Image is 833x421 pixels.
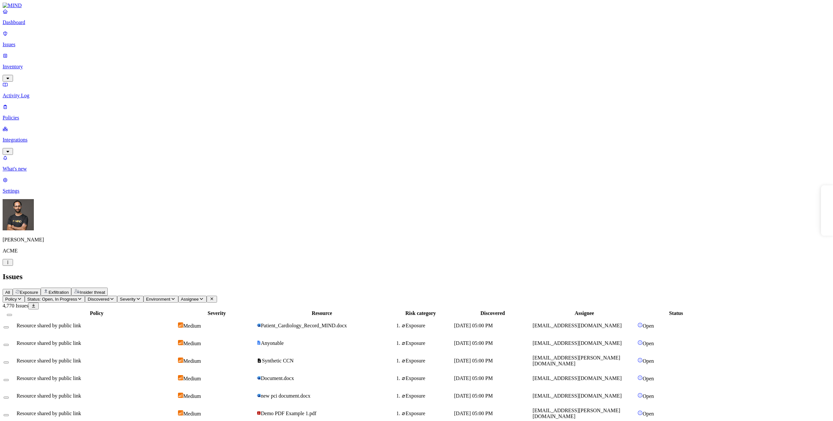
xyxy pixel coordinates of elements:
img: status-open [637,340,643,345]
span: [DATE] 05:00 PM [454,375,493,381]
button: Select row [4,361,9,363]
a: Issues [3,31,830,48]
p: [PERSON_NAME] [3,237,830,243]
span: 4,770 Issues [3,303,28,308]
img: google-docs [257,341,261,345]
span: Medium [183,411,201,416]
p: Issues [3,42,830,48]
span: [DATE] 05:00 PM [454,393,493,399]
p: Integrations [3,137,830,143]
div: Severity [178,310,255,316]
span: Environment [146,297,171,302]
span: Synthetic CCN [262,358,294,363]
span: Exfiltration [48,290,69,295]
p: What's new [3,166,830,172]
div: Exposure [402,340,453,346]
img: severity-medium [178,340,183,345]
button: Select row [4,344,9,346]
span: Severity [120,297,135,302]
span: Resource shared by public link [17,323,81,328]
span: Medium [183,341,201,346]
a: Settings [3,177,830,194]
div: Exposure [402,375,453,381]
img: severity-medium [178,410,183,415]
span: [DATE] 05:00 PM [454,411,493,416]
h2: Issues [3,272,830,281]
img: microsoft-word [257,323,261,327]
span: Insider threat [80,290,105,295]
span: Medium [183,393,201,399]
a: Policies [3,104,830,121]
span: new pci document.docx [261,393,310,399]
span: All [5,290,10,295]
span: Medium [183,323,201,329]
span: Resource shared by public link [17,411,81,416]
p: Policies [3,115,830,121]
img: Ohad Abarbanel [3,199,34,230]
span: Medium [183,376,201,381]
img: adobe-pdf [257,411,261,415]
div: Exposure [402,411,453,416]
img: severity-medium [178,322,183,328]
img: severity-medium [178,375,183,380]
span: Document.docx [261,375,294,381]
span: Open [643,393,654,399]
span: Assignee [181,297,199,302]
img: MIND [3,3,22,8]
span: Open [643,323,654,329]
span: Policy [5,297,17,302]
span: [EMAIL_ADDRESS][DOMAIN_NAME] [533,375,622,381]
span: Resource shared by public link [17,375,81,381]
div: Policy [17,310,177,316]
a: Activity Log [3,82,830,99]
span: Resource shared by public link [17,358,81,363]
span: Discovered [88,297,109,302]
img: status-open [637,393,643,398]
div: Discovered [454,310,531,316]
img: severity-medium [178,393,183,398]
div: Exposure [402,323,453,329]
span: Resource shared by public link [17,393,81,399]
a: Dashboard [3,8,830,25]
span: Open [643,376,654,381]
span: [EMAIL_ADDRESS][PERSON_NAME][DOMAIN_NAME] [533,408,620,419]
a: Integrations [3,126,830,154]
p: Settings [3,188,830,194]
a: What's new [3,155,830,172]
span: [EMAIL_ADDRESS][PERSON_NAME][DOMAIN_NAME] [533,355,620,366]
div: Status [637,310,715,316]
button: Select row [4,397,9,399]
div: Risk category [389,310,453,316]
img: severity-medium [178,358,183,363]
a: Inventory [3,53,830,81]
span: [DATE] 05:00 PM [454,340,493,346]
span: Open [643,341,654,346]
span: Patient_Cardiology_Record_MIND.docx [261,323,347,328]
p: Activity Log [3,93,830,99]
span: Resource shared by public link [17,340,81,346]
span: Open [643,411,654,416]
div: Resource [257,310,387,316]
span: Exposure [20,290,38,295]
span: Demo PDF Example 1.pdf [261,411,317,416]
img: status-open [637,322,643,328]
button: Select row [4,379,9,381]
img: status-open [637,375,643,380]
span: [EMAIL_ADDRESS][DOMAIN_NAME] [533,393,622,399]
img: microsoft-word [257,393,261,398]
button: Select all [7,314,12,316]
img: status-open [637,358,643,363]
img: microsoft-word [257,376,261,380]
p: Dashboard [3,20,830,25]
span: [DATE] 05:00 PM [454,358,493,363]
div: Exposure [402,358,453,364]
span: Status: Open, In Progress [27,297,77,302]
span: Medium [183,358,201,364]
p: Inventory [3,64,830,70]
span: Open [643,358,654,364]
span: Anyonable [261,340,284,346]
span: [DATE] 05:00 PM [454,323,493,328]
span: [EMAIL_ADDRESS][DOMAIN_NAME] [533,340,622,346]
button: Select row [4,326,9,328]
button: Select row [4,414,9,416]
